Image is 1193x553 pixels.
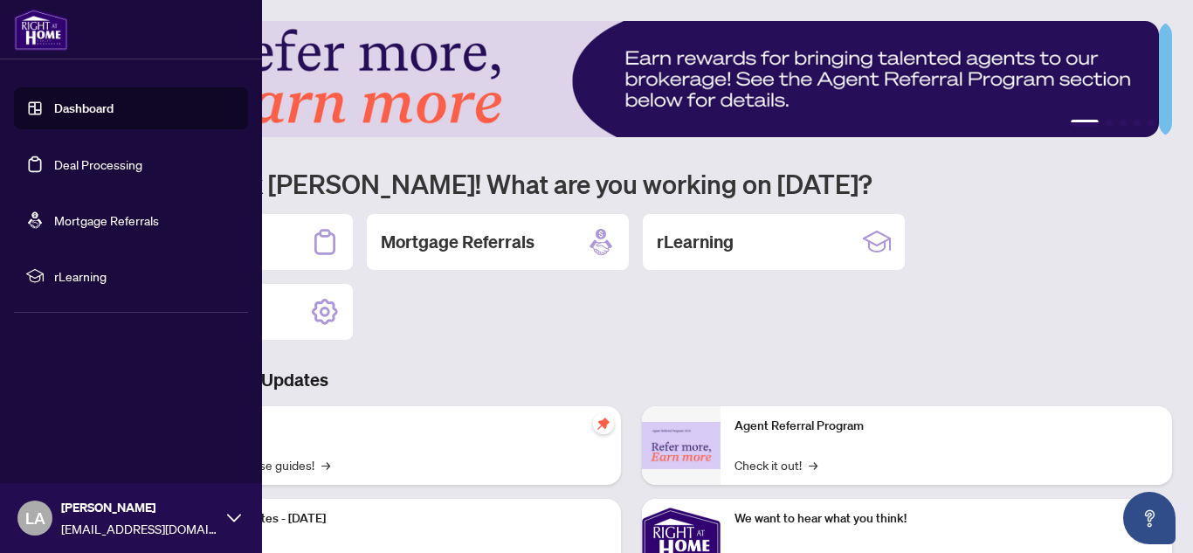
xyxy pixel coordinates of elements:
[593,413,614,434] span: pushpin
[1120,120,1127,127] button: 3
[734,417,1158,436] p: Agent Referral Program
[183,509,607,529] p: Platform Updates - [DATE]
[91,21,1159,137] img: Slide 0
[25,506,45,530] span: LA
[1134,120,1141,127] button: 4
[1106,120,1113,127] button: 2
[91,368,1172,392] h3: Brokerage & Industry Updates
[54,212,159,228] a: Mortgage Referrals
[1123,492,1176,544] button: Open asap
[1148,120,1155,127] button: 5
[642,422,721,470] img: Agent Referral Program
[54,266,236,286] span: rLearning
[54,100,114,116] a: Dashboard
[183,417,607,436] p: Self-Help
[54,156,142,172] a: Deal Processing
[381,230,534,254] h2: Mortgage Referrals
[734,509,1158,529] p: We want to hear what you think!
[61,519,218,538] span: [EMAIL_ADDRESS][DOMAIN_NAME]
[61,498,218,517] span: [PERSON_NAME]
[1071,120,1099,127] button: 1
[809,455,817,474] span: →
[734,455,817,474] a: Check it out!→
[657,230,734,254] h2: rLearning
[14,9,68,51] img: logo
[321,455,330,474] span: →
[91,167,1172,200] h1: Welcome back [PERSON_NAME]! What are you working on [DATE]?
